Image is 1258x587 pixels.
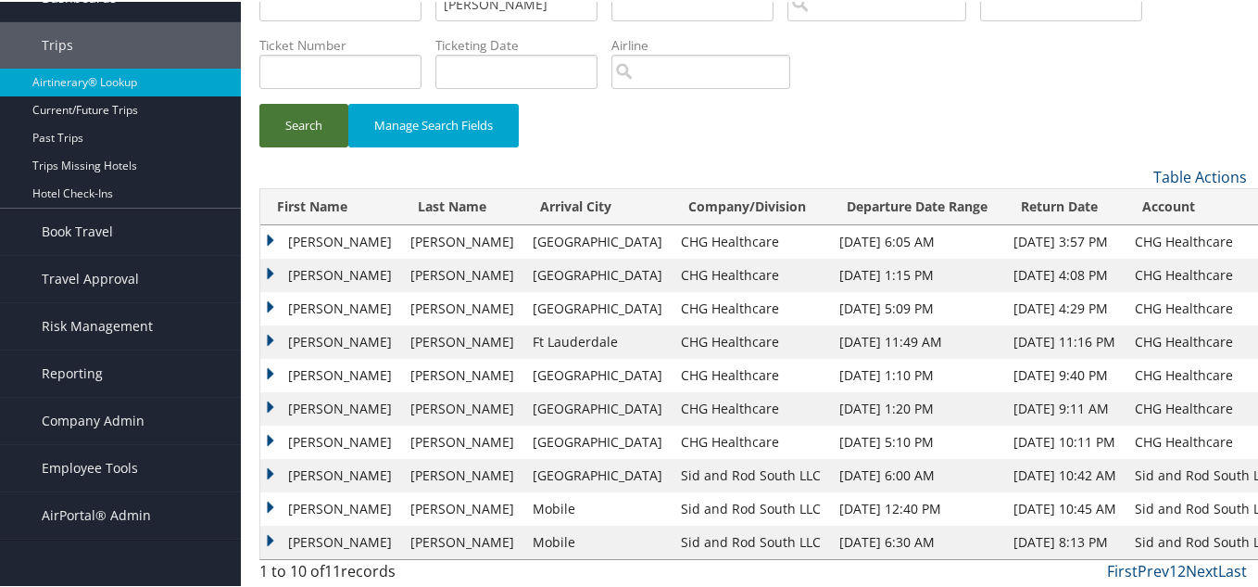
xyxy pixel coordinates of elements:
a: Next [1186,559,1218,580]
td: CHG Healthcare [672,390,830,424]
td: [DATE] 10:42 AM [1004,457,1126,491]
td: [PERSON_NAME] [260,390,401,424]
button: Manage Search Fields [348,102,519,146]
td: [GEOGRAPHIC_DATA] [523,290,672,324]
td: [GEOGRAPHIC_DATA] [523,257,672,290]
span: 11 [324,559,341,580]
td: CHG Healthcare [672,324,830,357]
td: [PERSON_NAME] [401,390,523,424]
td: [PERSON_NAME] [260,290,401,324]
td: Sid and Rod South LLC [672,524,830,557]
td: [GEOGRAPHIC_DATA] [523,424,672,457]
th: Last Name: activate to sort column ascending [401,187,523,223]
span: AirPortal® Admin [42,491,151,537]
th: Company/Division [672,187,830,223]
td: CHG Healthcare [672,223,830,257]
td: [DATE] 6:05 AM [830,223,1004,257]
td: [DATE] 10:11 PM [1004,424,1126,457]
td: [DATE] 5:10 PM [830,424,1004,457]
a: First [1107,559,1138,580]
td: [DATE] 10:45 AM [1004,491,1126,524]
td: [DATE] 9:40 PM [1004,357,1126,390]
span: Reporting [42,349,103,395]
th: Return Date: activate to sort column ascending [1004,187,1126,223]
td: [DATE] 6:00 AM [830,457,1004,491]
td: [DATE] 4:29 PM [1004,290,1126,324]
th: Arrival City: activate to sort column ascending [523,187,672,223]
td: [GEOGRAPHIC_DATA] [523,457,672,491]
td: [PERSON_NAME] [401,324,523,357]
td: [DATE] 5:09 PM [830,290,1004,324]
td: [PERSON_NAME] [260,524,401,557]
td: [GEOGRAPHIC_DATA] [523,357,672,390]
span: Risk Management [42,301,153,348]
label: Ticketing Date [435,34,611,53]
td: [PERSON_NAME] [401,457,523,491]
a: Last [1218,559,1247,580]
label: Airline [611,34,804,53]
td: [PERSON_NAME] [401,357,523,390]
td: Mobile [523,491,672,524]
a: Prev [1138,559,1169,580]
label: Ticket Number [259,34,435,53]
td: [PERSON_NAME] [260,223,401,257]
td: Sid and Rod South LLC [672,491,830,524]
button: Search [259,102,348,146]
td: CHG Healthcare [672,290,830,324]
td: [PERSON_NAME] [401,424,523,457]
td: [PERSON_NAME] [260,257,401,290]
td: [PERSON_NAME] [260,324,401,357]
td: [PERSON_NAME] [260,424,401,457]
td: [PERSON_NAME] [260,457,401,491]
th: First Name: activate to sort column ascending [260,187,401,223]
td: [PERSON_NAME] [401,257,523,290]
span: Book Travel [42,207,113,253]
td: [PERSON_NAME] [260,357,401,390]
td: [DATE] 1:10 PM [830,357,1004,390]
td: CHG Healthcare [672,257,830,290]
td: [DATE] 6:30 AM [830,524,1004,557]
a: 1 [1169,559,1177,580]
td: [PERSON_NAME] [401,491,523,524]
span: Employee Tools [42,443,138,490]
a: Table Actions [1153,165,1247,185]
td: Ft Lauderdale [523,324,672,357]
td: Mobile [523,524,672,557]
td: [DATE] 11:49 AM [830,324,1004,357]
td: [DATE] 8:13 PM [1004,524,1126,557]
td: [DATE] 1:15 PM [830,257,1004,290]
td: [DATE] 11:16 PM [1004,324,1126,357]
td: [DATE] 9:11 AM [1004,390,1126,424]
td: [PERSON_NAME] [401,524,523,557]
td: [DATE] 4:08 PM [1004,257,1126,290]
a: 2 [1177,559,1186,580]
td: [PERSON_NAME] [401,223,523,257]
td: [DATE] 3:57 PM [1004,223,1126,257]
span: Trips [42,20,73,67]
td: Sid and Rod South LLC [672,457,830,491]
td: [PERSON_NAME] [401,290,523,324]
span: Company Admin [42,396,145,442]
th: Departure Date Range: activate to sort column ascending [830,187,1004,223]
td: [PERSON_NAME] [260,491,401,524]
td: [DATE] 12:40 PM [830,491,1004,524]
td: [GEOGRAPHIC_DATA] [523,223,672,257]
td: CHG Healthcare [672,424,830,457]
td: [GEOGRAPHIC_DATA] [523,390,672,424]
td: [DATE] 1:20 PM [830,390,1004,424]
span: Travel Approval [42,254,139,300]
td: CHG Healthcare [672,357,830,390]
